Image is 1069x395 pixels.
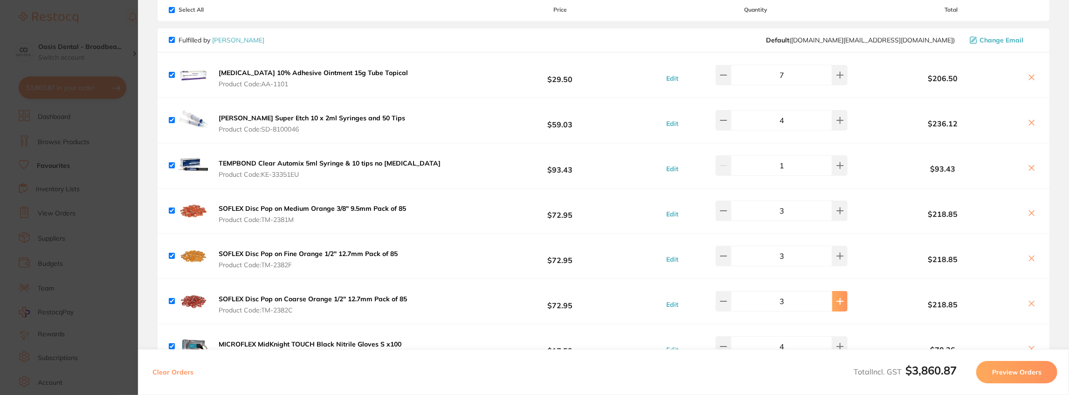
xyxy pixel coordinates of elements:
img: bDBudXN5aw [179,286,208,316]
span: customer.care@henryschein.com.au [766,36,955,44]
button: Edit [664,300,682,309]
span: Total Incl. GST [854,367,957,376]
span: Product Code: AA-1101 [219,80,408,88]
b: Default [766,36,789,44]
b: $72.95 [473,202,647,219]
b: $93.43 [473,157,647,174]
b: $59.03 [473,111,647,129]
b: $72.95 [473,247,647,264]
b: $72.95 [473,292,647,310]
img: Z2lxOTdnMQ [179,332,208,361]
p: Fulfilled by [179,36,264,44]
button: Edit [664,165,682,173]
button: Edit [664,119,682,128]
span: Product Code: TM-2382F [219,261,398,269]
img: bmN3bHRxMA [179,105,208,135]
b: $236.12 [864,119,1021,128]
b: $29.50 [473,66,647,83]
b: [PERSON_NAME] Super Etch 10 x 2ml Syringes and 50 Tips [219,114,405,122]
b: MICROFLEX MidKnight TOUCH Black Nitrile Gloves S x100 [219,340,401,348]
img: Nmh0dzhlaQ [179,60,208,90]
b: $206.50 [864,74,1021,83]
img: enJsa3VzNw [179,151,208,180]
button: Edit [664,210,682,218]
span: Select All [169,7,262,13]
span: Product Code: SD-8100046 [219,125,405,133]
button: [MEDICAL_DATA] 10% Adhesive Ointment 15g Tube Topical Product Code:AA-1101 [216,69,411,88]
a: [PERSON_NAME] [212,36,264,44]
span: Quantity [647,7,864,13]
b: SOFLEX Disc Pop on Medium Orange 3/8" 9.5mm Pack of 85 [219,204,406,213]
span: Change Email [979,36,1023,44]
span: Total [864,7,1038,13]
b: [MEDICAL_DATA] 10% Adhesive Ointment 15g Tube Topical [219,69,408,77]
b: SOFLEX Disc Pop on Fine Orange 1/2" 12.7mm Pack of 85 [219,249,398,258]
button: Clear Orders [150,361,196,383]
b: $218.85 [864,300,1021,309]
b: $70.36 [864,346,1021,354]
button: [PERSON_NAME] Super Etch 10 x 2ml Syringes and 50 Tips Product Code:SD-8100046 [216,114,408,133]
button: MICROFLEX MidKnight TOUCH Black Nitrile Gloves S x100 Product Code:AN-93-732S [216,340,404,360]
button: Edit [664,346,682,354]
b: $17.59 [473,338,647,355]
button: Change Email [967,36,1038,44]
b: SOFLEX Disc Pop on Coarse Orange 1/2" 12.7mm Pack of 85 [219,295,407,303]
span: Product Code: TM-2381M [219,216,406,223]
b: $218.85 [864,255,1021,263]
button: SOFLEX Disc Pop on Medium Orange 3/8" 9.5mm Pack of 85 Product Code:TM-2381M [216,204,409,224]
button: TEMPBOND Clear Automix 5ml Syringe & 10 tips no [MEDICAL_DATA] Product Code:KE-33351EU [216,159,443,179]
span: Product Code: TM-2382C [219,306,407,314]
button: Preview Orders [976,361,1057,383]
b: $93.43 [864,165,1021,173]
img: OXRsaTB1bg [179,241,208,271]
button: Edit [664,74,682,83]
span: Price [473,7,647,13]
b: $3,860.87 [905,363,957,377]
img: N2pjMW9zZg [179,196,208,226]
b: TEMPBOND Clear Automix 5ml Syringe & 10 tips no [MEDICAL_DATA] [219,159,441,167]
b: $218.85 [864,210,1021,218]
button: SOFLEX Disc Pop on Coarse Orange 1/2" 12.7mm Pack of 85 Product Code:TM-2382C [216,295,410,314]
button: Edit [664,255,682,263]
span: Product Code: KE-33351EU [219,171,441,178]
button: SOFLEX Disc Pop on Fine Orange 1/2" 12.7mm Pack of 85 Product Code:TM-2382F [216,249,400,269]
